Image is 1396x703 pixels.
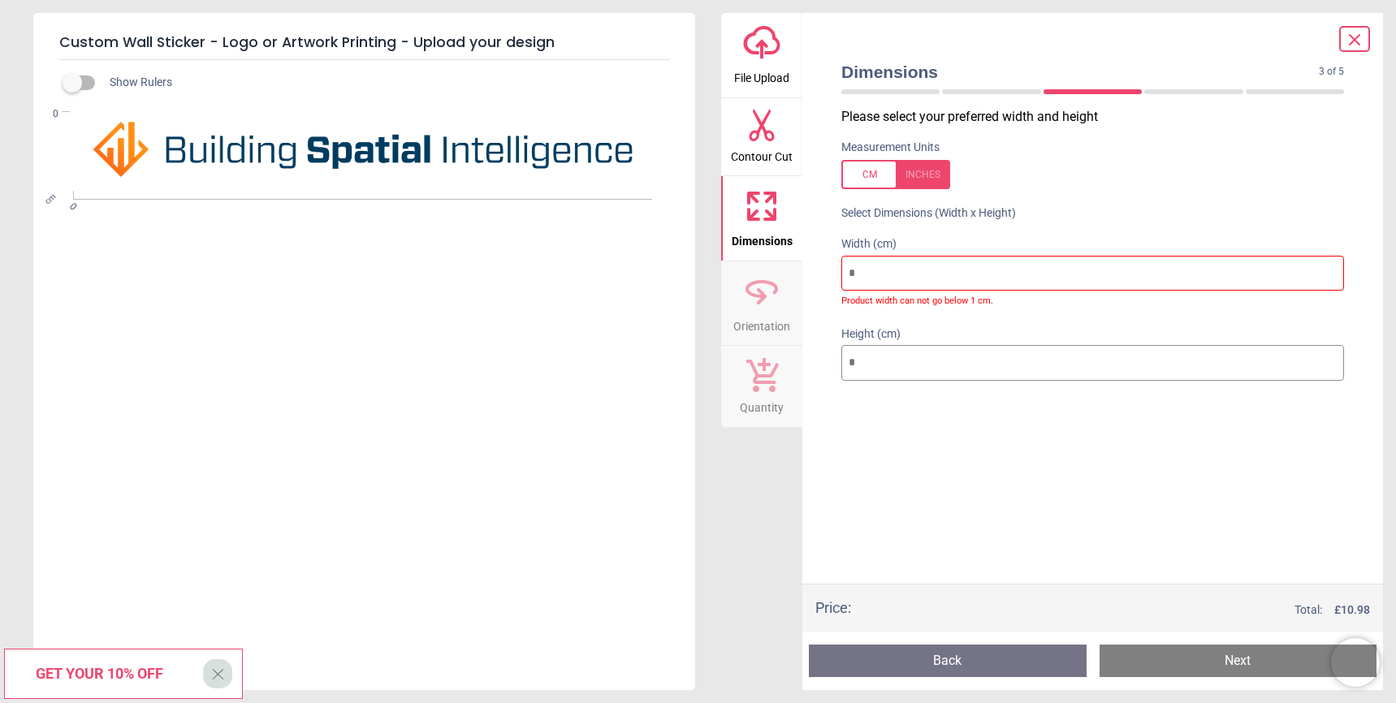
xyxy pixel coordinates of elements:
[841,326,1344,343] label: Height (cm)
[72,73,695,93] div: Show Rulers
[809,645,1087,677] button: Back
[721,261,802,346] button: Orientation
[875,602,1370,619] div: Total:
[59,26,669,60] h5: Custom Wall Sticker - Logo or Artwork Printing - Upload your design
[841,108,1357,126] p: Please select your preferred width and height
[740,392,784,416] span: Quantity
[732,226,793,250] span: Dimensions
[1100,645,1377,677] button: Next
[721,98,802,176] button: Contour Cut
[1341,603,1370,616] span: 10.98
[828,205,1016,222] label: Select Dimensions (Width x Height)
[734,63,789,87] span: File Upload
[721,176,802,261] button: Dimensions
[841,60,1319,84] span: Dimensions
[1331,638,1380,687] iframe: Brevo live chat
[1319,65,1344,79] span: 3 of 5
[841,236,1344,252] label: Width (cm)
[731,141,793,166] span: Contour Cut
[28,107,58,121] span: 0
[733,311,790,335] span: Orientation
[1334,602,1370,619] span: £
[841,291,1344,308] label: Product width can not go below 1 cm.
[815,597,851,618] div: Price :
[42,192,57,206] span: cm
[66,201,76,211] span: 0
[721,346,802,427] button: Quantity
[841,140,940,156] label: Measurement Units
[721,13,802,97] button: File Upload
